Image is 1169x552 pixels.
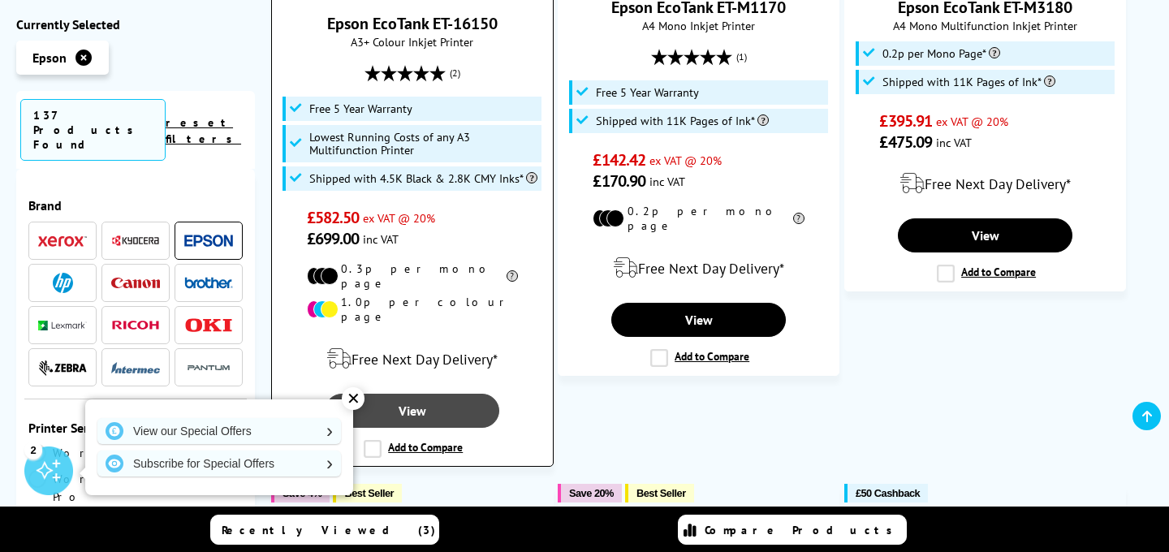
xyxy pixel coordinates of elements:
a: View our Special Offers [97,418,341,444]
a: Zebra [38,357,87,377]
img: Lexmark [38,321,87,330]
img: HP [53,273,73,293]
a: Epson [184,231,233,251]
button: £50 Cashback [844,484,928,502]
span: Epson [32,50,67,66]
div: modal_delivery [280,336,545,382]
span: £50 Cashback [856,487,920,499]
span: Best Seller [636,487,686,499]
span: (1) [736,41,747,72]
a: Xerox [38,231,87,251]
span: £475.09 [879,132,932,153]
span: Shipped with 11K Pages of Ink* [882,75,1055,88]
button: Best Seller [625,484,694,502]
button: Save 20% [558,484,622,502]
button: Best Seller [333,484,402,502]
img: Xerox [38,235,87,247]
a: OKI [184,315,233,335]
img: Zebra [38,360,87,376]
span: Compare Products [705,523,901,537]
span: ex VAT @ 20% [936,114,1008,129]
label: Add to Compare [937,265,1036,282]
a: Compare Products [678,515,907,545]
span: Lowest Running Costs of any A3 Multifunction Printer [309,131,537,157]
a: View [611,303,786,337]
a: Recently Viewed (3) [210,515,439,545]
a: reset filters [166,115,241,146]
span: £395.91 [879,110,932,132]
a: Brother [184,273,233,293]
a: Ricoh [111,315,160,335]
div: modal_delivery [567,245,831,291]
label: Add to Compare [364,440,463,458]
div: modal_delivery [853,161,1118,206]
img: Kyocera [111,235,160,247]
span: £699.00 [307,228,360,249]
a: Kyocera [111,231,160,251]
span: inc VAT [363,231,399,247]
span: Printer Series [28,420,243,436]
label: Add to Compare [650,349,749,367]
img: OKI [184,318,233,332]
li: 0.3p per mono page [307,261,518,291]
img: Canon [111,278,160,288]
span: Shipped with 11K Pages of Ink* [596,114,769,127]
a: Canon [111,273,160,293]
span: Brand [28,197,243,213]
a: Intermec [111,357,160,377]
a: Lexmark [38,315,87,335]
span: Free 5 Year Warranty [596,86,699,99]
img: Intermec [111,362,160,373]
a: View [898,218,1072,252]
a: Pantum [184,357,233,377]
span: £170.90 [593,170,645,192]
span: A3+ Colour Inkjet Printer [280,34,545,50]
li: 0.2p per mono page [593,204,804,233]
a: Subscribe for Special Offers [97,451,341,477]
div: 2 [24,441,42,459]
span: £142.42 [593,149,645,170]
span: Best Seller [344,487,394,499]
img: Epson [184,235,233,247]
a: HP [38,273,87,293]
img: Pantum [184,358,233,377]
span: ex VAT @ 20% [649,153,722,168]
span: A4 Mono Inkjet Printer [567,18,831,33]
span: A4 Mono Multifunction Inkjet Printer [853,18,1118,33]
span: £582.50 [307,207,360,228]
div: Currently Selected [16,16,255,32]
span: inc VAT [936,135,972,150]
img: Brother [184,277,233,288]
span: Save 20% [569,487,614,499]
a: View [325,394,499,428]
span: Shipped with 4.5K Black & 2.8K CMY Inks* [309,172,537,185]
span: 0.2p per Mono Page* [882,47,1000,60]
div: ✕ [342,387,365,410]
a: Epson EcoTank ET-16150 [327,13,498,34]
li: 1.0p per colour page [307,295,518,324]
span: Free 5 Year Warranty [309,102,412,115]
span: (2) [450,58,460,88]
span: 137 Products Found [20,99,166,161]
span: ex VAT @ 20% [363,210,435,226]
span: Recently Viewed (3) [222,523,436,537]
img: Ricoh [111,321,160,330]
span: inc VAT [649,174,685,189]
